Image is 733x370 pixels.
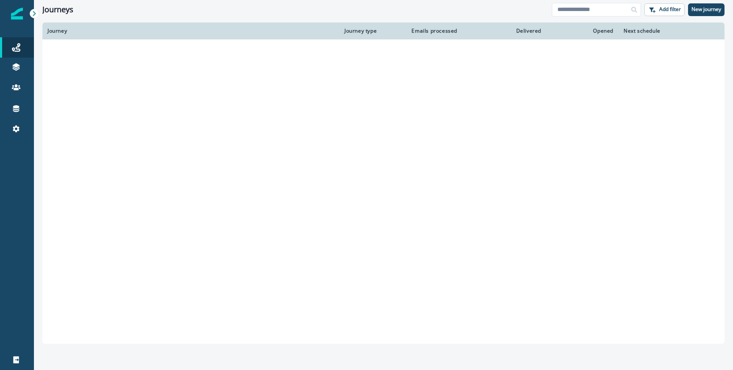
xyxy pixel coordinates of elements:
[11,8,23,19] img: Inflection
[551,28,613,34] div: Opened
[467,28,541,34] div: Delivered
[691,6,721,12] p: New journey
[42,5,73,14] h1: Journeys
[644,3,685,16] button: Add filter
[624,28,698,34] div: Next schedule
[659,6,681,12] p: Add filter
[408,28,457,34] div: Emails processed
[48,28,334,34] div: Journey
[344,28,398,34] div: Journey type
[688,3,725,16] button: New journey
